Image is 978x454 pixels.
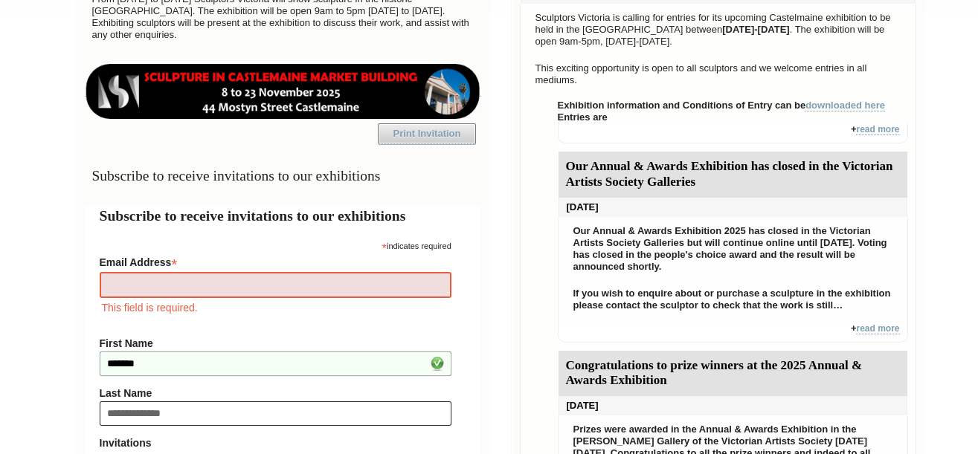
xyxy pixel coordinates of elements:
[100,437,451,449] strong: Invitations
[100,387,451,399] label: Last Name
[559,351,907,397] div: Congratulations to prize winners at the 2025 Annual & Awards Exhibition
[559,152,907,198] div: Our Annual & Awards Exhibition has closed in the Victorian Artists Society Galleries
[566,221,900,276] p: Our Annual & Awards Exhibition 2025 has closed in the Victorian Artists Society Galleries but wil...
[100,337,451,349] label: First Name
[856,323,899,334] a: read more
[100,252,451,270] label: Email Address
[528,59,908,90] p: This exciting opportunity is open to all sculptors and we welcome entries in all mediums.
[85,64,481,119] img: castlemaine-ldrbd25v2.png
[559,198,907,217] div: [DATE]
[100,299,451,316] div: This field is required.
[100,205,466,227] h2: Subscribe to receive invitations to our exhibitions
[566,284,900,315] p: If you wish to enquire about or purchase a sculpture in the exhibition please contact the sculpto...
[558,123,908,143] div: +
[558,100,886,111] strong: Exhibition information and Conditions of Entry can be
[558,322,908,343] div: +
[85,161,481,190] h3: Subscribe to receive invitations to our exhibitions
[100,238,451,252] div: indicates required
[378,123,476,144] a: Print Invitation
[856,124,899,135] a: read more
[559,396,907,415] div: [DATE]
[528,8,908,51] p: Sculptors Victoria is calling for entries for its upcoming Castelmaine exhibition to be held in t...
[722,24,790,35] strong: [DATE]-[DATE]
[805,100,885,111] a: downloaded here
